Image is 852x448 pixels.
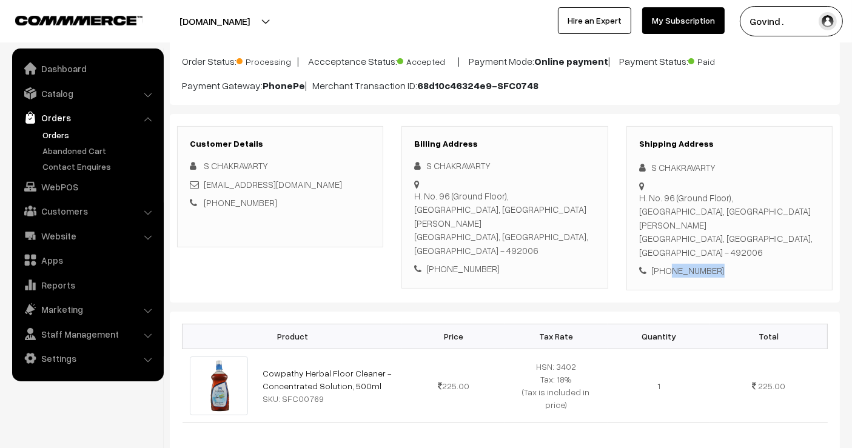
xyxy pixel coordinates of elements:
a: Hire an Expert [558,7,631,34]
div: S CHAKRAVARTY [414,159,595,173]
a: Marketing [15,298,159,320]
p: Payment Gateway: | Merchant Transaction ID: [182,78,828,93]
div: H. No. 96 (Ground Floor), [GEOGRAPHIC_DATA], [GEOGRAPHIC_DATA][PERSON_NAME] [GEOGRAPHIC_DATA], [G... [414,189,595,258]
th: Tax Rate [505,324,607,349]
span: Accepted [397,52,458,68]
b: 68d10c46324e9-SFC0748 [417,79,538,92]
a: Settings [15,347,159,369]
a: Staff Management [15,323,159,345]
a: Cowpathy Herbal Floor Cleaner - Concentrated Solution, 500ml [263,368,392,391]
a: Reports [15,274,159,296]
div: S CHAKRAVARTY [639,161,820,175]
div: [PHONE_NUMBER] [414,262,595,276]
a: Website [15,225,159,247]
a: [EMAIL_ADDRESS][DOMAIN_NAME] [204,179,342,190]
span: Paid [688,52,749,68]
span: 1 [657,381,660,391]
img: cowpathy-floor-cleaner.jpg [190,356,249,415]
div: SKU: SFC00769 [263,392,395,405]
h3: Billing Address [414,139,595,149]
h3: Customer Details [190,139,371,149]
a: Dashboard [15,58,159,79]
a: Abandoned Cart [39,144,159,157]
b: Online payment [534,55,608,67]
a: Contact Enquires [39,160,159,173]
span: 225.00 [438,381,469,391]
a: COMMMERCE [15,12,121,27]
a: Apps [15,249,159,271]
button: [DOMAIN_NAME] [137,6,292,36]
span: S CHAKRAVARTY [204,160,268,171]
a: Customers [15,200,159,222]
div: [PHONE_NUMBER] [639,264,820,278]
a: Catalog [15,82,159,104]
div: H. No. 96 (Ground Floor), [GEOGRAPHIC_DATA], [GEOGRAPHIC_DATA][PERSON_NAME] [GEOGRAPHIC_DATA], [G... [639,191,820,259]
h3: Shipping Address [639,139,820,149]
img: COMMMERCE [15,16,143,25]
a: WebPOS [15,176,159,198]
img: user [819,12,837,30]
th: Product [183,324,403,349]
button: Govind . [740,6,843,36]
a: Orders [15,107,159,129]
a: [PHONE_NUMBER] [204,197,277,208]
th: Total [710,324,827,349]
span: HSN: 3402 Tax: 18% (Tax is included in price) [523,361,590,410]
p: Order Status: | Accceptance Status: | Payment Mode: | Payment Status: [182,52,828,69]
th: Price [402,324,505,349]
b: PhonePe [263,79,305,92]
th: Quantity [608,324,710,349]
span: 225.00 [758,381,785,391]
a: My Subscription [642,7,725,34]
span: Processing [236,52,297,68]
a: Orders [39,129,159,141]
